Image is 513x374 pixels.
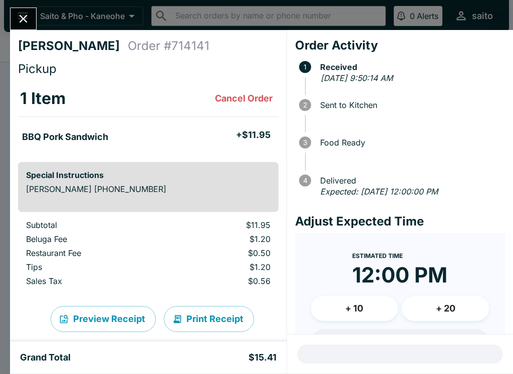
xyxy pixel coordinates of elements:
span: Sent to Kitchen [315,100,505,109]
span: Delivered [315,176,505,185]
p: Restaurant Fee [26,248,160,258]
h5: $15.41 [248,351,277,363]
button: Close [11,8,36,29]
button: Preview Receipt [51,306,156,332]
h5: BBQ Pork Sandwich [22,131,108,143]
text: 4 [303,176,307,184]
p: Tips [26,262,160,272]
p: $0.50 [176,248,270,258]
h5: + $11.95 [236,129,271,141]
text: 2 [303,101,307,109]
h4: Order # 714141 [128,38,209,53]
table: orders table [18,80,279,154]
button: Cancel Order [211,88,277,108]
em: [DATE] 9:50:14 AM [321,73,393,83]
p: $1.20 [176,234,270,244]
p: $0.56 [176,276,270,286]
button: Print Receipt [164,306,254,332]
button: + 20 [402,296,489,321]
h4: Order Activity [295,38,505,53]
p: $11.95 [176,220,270,230]
text: 1 [304,63,307,71]
p: $1.20 [176,262,270,272]
p: Subtotal [26,220,160,230]
span: Food Ready [315,138,505,147]
table: orders table [18,220,279,290]
span: Received [315,62,505,71]
em: Expected: [DATE] 12:00:00 PM [320,186,438,196]
p: Beluga Fee [26,234,160,244]
time: 12:00 PM [352,262,447,288]
h3: 1 Item [20,88,66,108]
button: + 10 [311,296,398,321]
span: Estimated Time [352,252,403,259]
h4: [PERSON_NAME] [18,38,128,53]
h4: Adjust Expected Time [295,214,505,229]
span: Pickup [18,61,57,76]
text: 3 [303,138,307,146]
h5: Grand Total [20,351,71,363]
p: [PERSON_NAME] [PHONE_NUMBER] [26,184,271,194]
h6: Special Instructions [26,170,271,180]
p: Sales Tax [26,276,160,286]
